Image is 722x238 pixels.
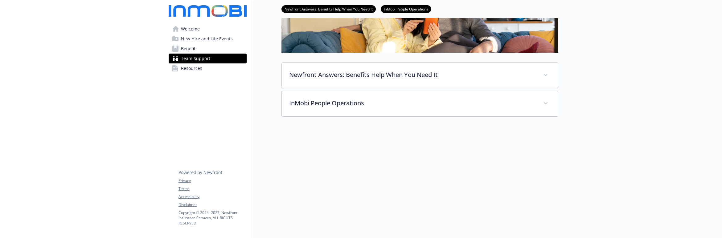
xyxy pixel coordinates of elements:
[178,178,246,184] a: Privacy
[181,54,210,63] span: Team Support
[282,63,558,88] div: Newfront Answers: Benefits Help When You Need It
[169,34,247,44] a: New Hire and Life Events
[289,70,536,79] p: Newfront Answers: Benefits Help When You Need It
[282,91,558,116] div: InMobi People Operations
[169,63,247,73] a: Resources
[178,202,246,208] a: Disclaimer
[169,54,247,63] a: Team Support
[178,194,246,200] a: Accessibility
[281,6,376,12] a: Newfront Answers: Benefits Help When You Need It
[178,186,246,192] a: Terms
[181,63,202,73] span: Resources
[181,44,198,54] span: Benefits
[169,24,247,34] a: Welcome
[181,24,200,34] span: Welcome
[181,34,233,44] span: New Hire and Life Events
[178,210,246,226] p: Copyright © 2024 - 2025 , Newfront Insurance Services, ALL RIGHTS RESERVED
[381,6,431,12] a: InMobi People Operations
[289,99,536,108] p: InMobi People Operations
[169,44,247,54] a: Benefits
